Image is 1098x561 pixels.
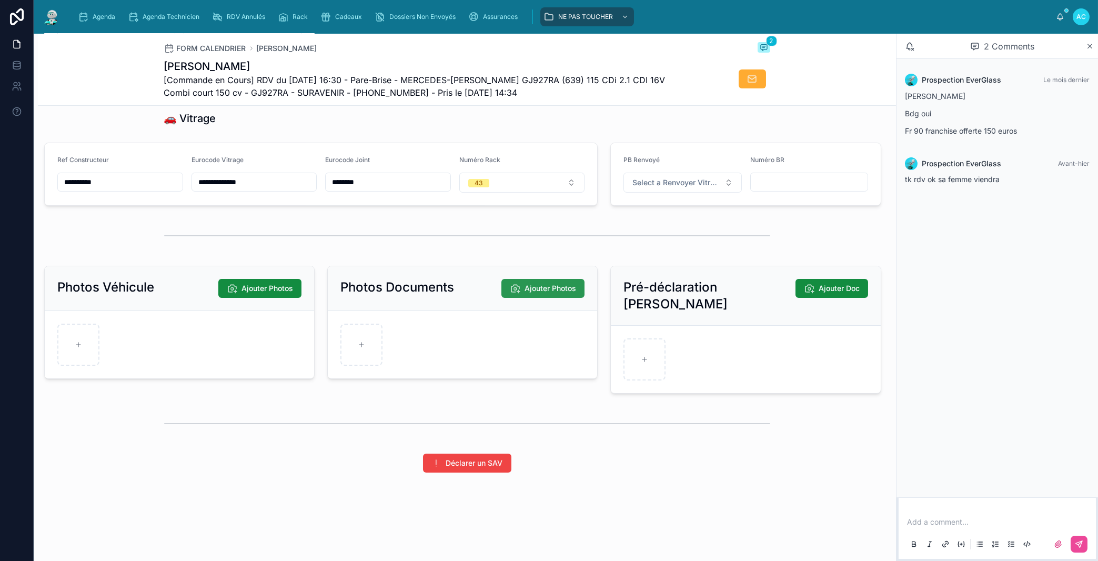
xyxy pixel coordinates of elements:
span: PB Renvoyé [623,156,660,164]
a: Dossiers Non Envoyés [371,7,463,26]
span: Ajouter Doc [819,283,860,294]
span: Déclarer un SAV [446,458,503,468]
h1: 🚗 Vitrage [164,111,216,126]
button: Déclarer un SAV [423,454,511,473]
span: Le mois dernier [1043,76,1090,84]
button: Select Button [623,173,741,193]
button: 2 [758,42,770,55]
p: Bdg oui [905,108,1090,119]
span: Agenda Technicien [143,13,199,21]
a: [PERSON_NAME] [257,43,317,54]
div: scrollable content [69,5,1056,28]
span: Assurances [483,13,518,21]
span: Eurocode Joint [325,156,370,164]
span: Eurocode Vitrage [192,156,244,164]
span: FORM CALENDRIER [177,43,246,54]
span: NE PAS TOUCHER [558,13,613,21]
span: Avant-hier [1058,159,1090,167]
span: Numéro BR [750,156,784,164]
a: Agenda Technicien [125,7,207,26]
h1: [PERSON_NAME] [164,59,691,74]
button: Ajouter Photos [501,279,585,298]
span: Agenda [93,13,115,21]
a: Assurances [465,7,525,26]
div: 43 [475,179,483,187]
a: NE PAS TOUCHER [540,7,634,26]
span: Numéro Rack [459,156,500,164]
span: Prospection EverGlass [922,158,1001,169]
a: Cadeaux [317,7,369,26]
span: tk rdv ok sa femme viendra [905,175,1000,184]
span: 2 [766,36,777,46]
h2: Pré-déclaration [PERSON_NAME] [623,279,795,313]
button: Ajouter Photos [218,279,301,298]
p: Fr 90 franchise offerte 150 euros [905,125,1090,136]
p: [PERSON_NAME] [905,91,1090,102]
span: Cadeaux [335,13,362,21]
span: AC [1076,13,1086,21]
span: Rack [293,13,308,21]
a: Agenda [75,7,123,26]
span: Select a Renvoyer Vitrage [632,177,720,188]
h2: Photos Véhicule [57,279,154,296]
button: Select Button [459,173,585,193]
span: Ref Constructeur [57,156,109,164]
span: Ajouter Photos [241,283,293,294]
a: RDV Annulés [209,7,273,26]
button: Ajouter Doc [795,279,868,298]
span: [Commande en Cours] RDV du [DATE] 16:30 - Pare-Brise - MERCEDES-[PERSON_NAME] GJ927RA (639) 115 C... [164,74,691,99]
span: Ajouter Photos [525,283,576,294]
span: Prospection EverGlass [922,75,1001,85]
a: Rack [275,7,315,26]
h2: Photos Documents [340,279,454,296]
span: 2 Comments [984,40,1034,53]
a: FORM CALENDRIER [164,43,246,54]
img: App logo [42,8,61,25]
span: Dossiers Non Envoyés [389,13,456,21]
span: RDV Annulés [227,13,265,21]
